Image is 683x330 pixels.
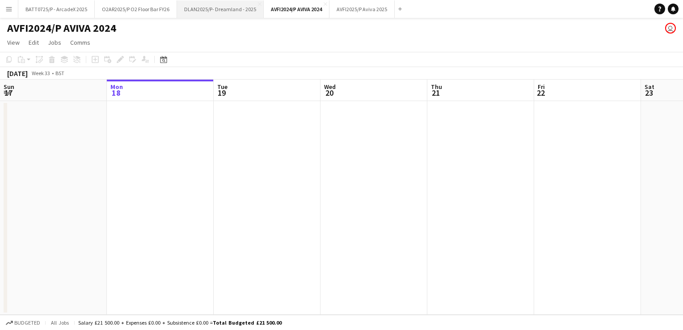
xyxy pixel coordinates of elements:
[49,319,71,326] span: All jobs
[95,0,177,18] button: O2AR2025/P O2 Floor Bar FY26
[109,88,123,98] span: 18
[29,38,39,47] span: Edit
[55,70,64,76] div: BST
[67,37,94,48] a: Comms
[7,21,116,35] h1: AVFI2024/P AVIVA 2024
[643,88,654,98] span: 23
[216,88,228,98] span: 19
[110,83,123,91] span: Mon
[217,83,228,91] span: Tue
[536,88,545,98] span: 22
[177,0,264,18] button: DLAN2025/P- Dreamland - 2025
[538,83,545,91] span: Fri
[665,23,676,34] app-user-avatar: Georgia Rogers
[2,88,14,98] span: 17
[323,88,336,98] span: 20
[213,319,282,326] span: Total Budgeted £21 500.00
[14,320,40,326] span: Budgeted
[329,0,395,18] button: AVFI2025/P Aviva 2025
[4,37,23,48] a: View
[7,38,20,47] span: View
[30,70,52,76] span: Week 33
[18,0,95,18] button: BATT0725/P - ArcadeX 2025
[44,37,65,48] a: Jobs
[431,83,442,91] span: Thu
[430,88,442,98] span: 21
[25,37,42,48] a: Edit
[70,38,90,47] span: Comms
[78,319,282,326] div: Salary £21 500.00 + Expenses £0.00 + Subsistence £0.00 =
[264,0,329,18] button: AVFI2024/P AVIVA 2024
[324,83,336,91] span: Wed
[645,83,654,91] span: Sat
[48,38,61,47] span: Jobs
[4,83,14,91] span: Sun
[4,318,42,328] button: Budgeted
[7,69,28,78] div: [DATE]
